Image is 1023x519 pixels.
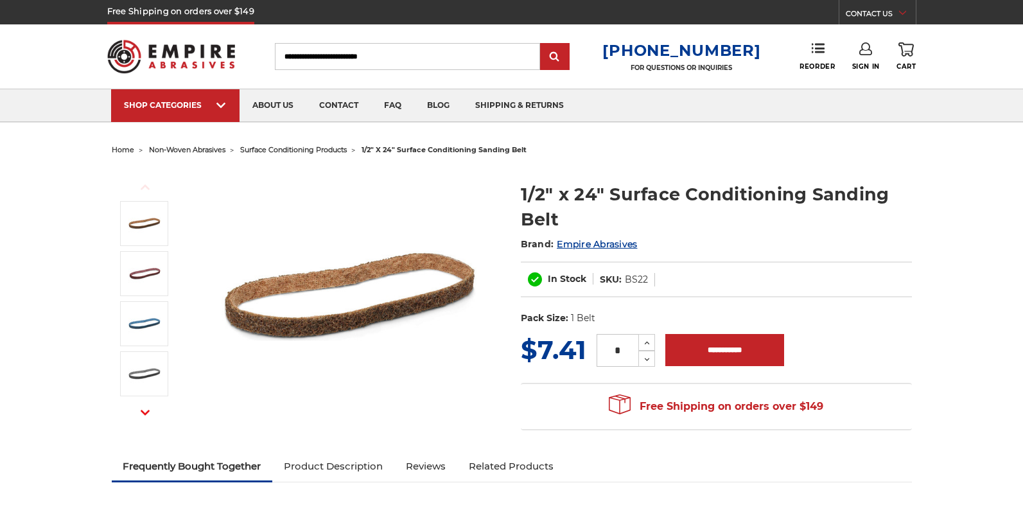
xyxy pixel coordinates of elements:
[306,89,371,122] a: contact
[371,89,414,122] a: faq
[521,334,586,365] span: $7.41
[130,173,161,201] button: Previous
[521,238,554,250] span: Brand:
[896,42,916,71] a: Cart
[362,145,527,154] span: 1/2" x 24" surface conditioning sanding belt
[602,64,760,72] p: FOR QUESTIONS OR INQUIRIES
[149,145,225,154] a: non-woven abrasives
[240,89,306,122] a: about us
[128,308,161,340] img: 1/2"x24" Fine Surface Conditioning Belt
[462,89,577,122] a: shipping & returns
[625,273,648,286] dd: BS22
[600,273,622,286] dt: SKU:
[128,258,161,290] img: 1/2"x24" Medium Surface Conditioning Belt
[222,168,478,425] img: 1/2"x24" Coarse Surface Conditioning Belt
[124,100,227,110] div: SHOP CATEGORIES
[602,41,760,60] a: [PHONE_NUMBER]
[414,89,462,122] a: blog
[107,31,236,82] img: Empire Abrasives
[240,145,347,154] a: surface conditioning products
[130,399,161,427] button: Next
[896,62,916,71] span: Cart
[800,62,835,71] span: Reorder
[800,42,835,70] a: Reorder
[128,207,161,240] img: 1/2"x24" Coarse Surface Conditioning Belt
[521,182,912,232] h1: 1/2" x 24" Surface Conditioning Sanding Belt
[542,44,568,70] input: Submit
[521,312,568,325] dt: Pack Size:
[846,6,916,24] a: CONTACT US
[571,312,595,325] dd: 1 Belt
[128,358,161,390] img: 1/2"x24" Ultra Fine Surface Conditioning Belt
[852,62,880,71] span: Sign In
[394,452,457,480] a: Reviews
[548,273,586,285] span: In Stock
[609,394,823,419] span: Free Shipping on orders over $149
[557,238,637,250] a: Empire Abrasives
[112,145,134,154] a: home
[272,452,394,480] a: Product Description
[457,452,565,480] a: Related Products
[112,452,273,480] a: Frequently Bought Together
